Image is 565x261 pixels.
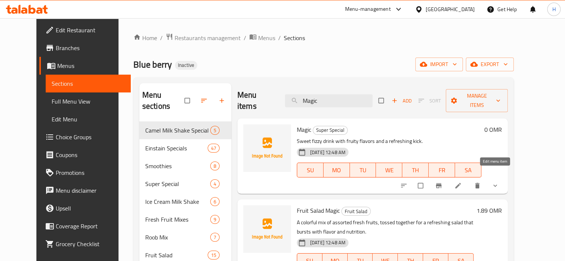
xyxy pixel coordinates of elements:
[244,33,246,42] li: /
[46,110,131,128] a: Edit Menu
[139,228,231,246] div: Roob Mix7
[297,218,474,236] p: A colorful mix of assorted fresh fruits, tossed together for a refreshing salad that bursts with ...
[472,60,508,69] span: export
[56,150,125,159] span: Coupons
[175,33,241,42] span: Restaurants management
[56,186,125,195] span: Menu disclaimer
[39,21,131,39] a: Edit Restaurant
[46,92,131,110] a: Full Menu View
[39,182,131,199] a: Menu disclaimer
[210,215,220,224] div: items
[211,163,219,170] span: 8
[313,126,347,134] span: Super Special
[133,33,157,42] a: Home
[160,33,163,42] li: /
[39,57,131,75] a: Menus
[307,149,348,156] span: [DATE] 12:48 AM
[390,95,413,107] button: Add
[210,162,220,170] div: items
[39,146,131,164] a: Coupons
[175,61,197,70] div: Inactive
[166,33,241,43] a: Restaurants management
[39,128,131,146] a: Choice Groups
[421,60,457,69] span: import
[211,198,219,205] span: 6
[249,33,275,43] a: Menus
[214,92,231,109] button: Add section
[211,127,219,134] span: 5
[297,124,311,135] span: Magic
[139,139,231,157] div: Einstain Specials47
[145,144,208,153] span: Einstain Specials
[487,177,505,194] button: show more
[237,89,276,112] h2: Menu items
[211,216,219,223] span: 9
[145,233,210,242] span: Roob Mix
[145,197,210,206] span: Ice Cream Milk Shake
[56,133,125,141] span: Choice Groups
[552,5,555,13] span: H
[210,179,220,188] div: items
[210,233,220,242] div: items
[39,235,131,253] a: Grocery Checklist
[324,163,350,177] button: MO
[491,182,499,189] svg: Show Choices
[208,252,219,259] span: 15
[313,126,348,135] div: Super Special
[46,75,131,92] a: Sections
[374,94,390,108] span: Select section
[484,124,502,135] h6: 0 OMR
[396,177,413,194] button: sort-choices
[208,145,219,152] span: 47
[145,215,210,224] div: Fresh Fruit Mixes
[431,177,448,194] button: Branch-specific-item
[180,94,196,108] span: Select all sections
[139,211,231,228] div: Fresh Fruit Mixes9
[469,177,487,194] button: delete
[56,239,125,248] span: Grocery Checklist
[327,165,347,176] span: MO
[426,5,475,13] div: [GEOGRAPHIC_DATA]
[145,179,210,188] div: Super Special
[139,157,231,175] div: Smoothies8
[466,58,514,71] button: export
[52,115,125,124] span: Edit Menu
[342,207,370,216] span: Fruit Salad
[297,137,481,146] p: Sweet fizzy drink with fruity flavors and a refreshing kick.
[211,180,219,187] span: 4
[455,163,481,177] button: SA
[208,251,220,260] div: items
[56,204,125,213] span: Upsell
[39,217,131,235] a: Coverage Report
[145,251,208,260] span: Fruit Salad
[133,56,172,73] span: Blue berry
[477,205,502,216] h6: 1.89 OMR
[307,239,348,246] span: [DATE] 12:48 AM
[284,33,305,42] span: Sections
[56,222,125,231] span: Coverage Report
[56,26,125,35] span: Edit Restaurant
[145,162,210,170] span: Smoothies
[243,124,291,172] img: Magic
[139,121,231,139] div: Camel Milk Shake Special5
[196,92,214,109] span: Sort sections
[139,193,231,211] div: Ice Cream Milk Shake6
[258,33,275,42] span: Menus
[145,126,210,135] div: Camel Milk Shake Special
[39,199,131,217] a: Upsell
[297,163,324,177] button: SU
[405,165,426,176] span: TH
[432,165,452,176] span: FR
[210,197,220,206] div: items
[208,144,220,153] div: items
[52,97,125,106] span: Full Menu View
[345,5,391,14] div: Menu-management
[458,165,478,176] span: SA
[446,89,508,112] button: Manage items
[56,43,125,52] span: Branches
[379,165,399,176] span: WE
